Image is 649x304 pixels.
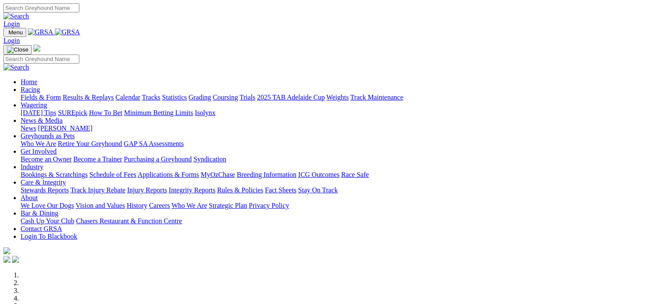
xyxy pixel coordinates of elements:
[265,186,296,194] a: Fact Sheets
[201,171,235,178] a: MyOzChase
[21,140,56,147] a: Who We Are
[3,20,20,27] a: Login
[149,202,170,209] a: Careers
[21,163,43,170] a: Industry
[21,101,47,109] a: Wagering
[3,37,20,44] a: Login
[21,202,646,210] div: About
[326,94,349,101] a: Weights
[21,94,646,101] div: Racing
[298,171,339,178] a: ICG Outcomes
[76,217,182,225] a: Chasers Restaurant & Function Centre
[217,186,263,194] a: Rules & Policies
[124,140,184,147] a: GAP SA Assessments
[28,28,53,36] img: GRSA
[21,194,38,201] a: About
[3,55,79,64] input: Search
[124,155,192,163] a: Purchasing a Greyhound
[189,94,211,101] a: Grading
[3,256,10,263] img: facebook.svg
[21,132,75,140] a: Greyhounds as Pets
[21,217,646,225] div: Bar & Dining
[33,45,40,52] img: logo-grsa-white.png
[70,186,125,194] a: Track Injury Rebate
[21,155,646,163] div: Get Involved
[58,109,87,116] a: SUREpick
[172,202,207,209] a: Who We Are
[38,125,92,132] a: [PERSON_NAME]
[63,94,114,101] a: Results & Replays
[21,186,646,194] div: Care & Integrity
[21,171,646,179] div: Industry
[3,45,32,55] button: Toggle navigation
[21,86,40,93] a: Racing
[162,94,187,101] a: Statistics
[21,202,74,209] a: We Love Our Dogs
[89,171,136,178] a: Schedule of Fees
[21,186,69,194] a: Stewards Reports
[21,109,646,117] div: Wagering
[298,186,338,194] a: Stay On Track
[55,28,80,36] img: GRSA
[3,247,10,254] img: logo-grsa-white.png
[21,179,66,186] a: Care & Integrity
[21,78,37,85] a: Home
[21,171,88,178] a: Bookings & Scratchings
[213,94,238,101] a: Coursing
[21,217,74,225] a: Cash Up Your Club
[341,171,368,178] a: Race Safe
[21,148,57,155] a: Get Involved
[115,94,140,101] a: Calendar
[249,202,289,209] a: Privacy Policy
[73,155,122,163] a: Become a Trainer
[21,109,56,116] a: [DATE] Tips
[21,155,72,163] a: Become an Owner
[7,46,28,53] img: Close
[257,94,325,101] a: 2025 TAB Adelaide Cup
[3,64,29,71] img: Search
[21,125,646,132] div: News & Media
[3,3,79,12] input: Search
[209,202,247,209] a: Strategic Plan
[75,202,125,209] a: Vision and Values
[169,186,215,194] a: Integrity Reports
[58,140,122,147] a: Retire Your Greyhound
[21,225,62,232] a: Contact GRSA
[237,171,296,178] a: Breeding Information
[195,109,215,116] a: Isolynx
[21,117,63,124] a: News & Media
[89,109,123,116] a: How To Bet
[193,155,226,163] a: Syndication
[12,256,19,263] img: twitter.svg
[127,202,147,209] a: History
[127,186,167,194] a: Injury Reports
[21,125,36,132] a: News
[138,171,199,178] a: Applications & Forms
[3,28,26,37] button: Toggle navigation
[9,29,23,36] span: Menu
[21,94,61,101] a: Fields & Form
[142,94,160,101] a: Tracks
[21,140,646,148] div: Greyhounds as Pets
[3,12,29,20] img: Search
[350,94,403,101] a: Track Maintenance
[21,233,77,240] a: Login To Blackbook
[239,94,255,101] a: Trials
[124,109,193,116] a: Minimum Betting Limits
[21,210,58,217] a: Bar & Dining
